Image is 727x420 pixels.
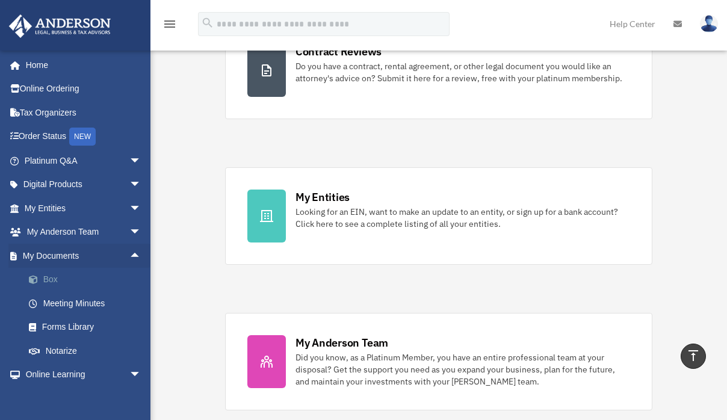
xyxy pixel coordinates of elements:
[8,100,159,125] a: Tax Organizers
[162,17,177,31] i: menu
[17,268,159,292] a: Box
[295,60,630,84] div: Do you have a contract, rental agreement, or other legal document you would like an attorney's ad...
[8,244,159,268] a: My Documentsarrow_drop_up
[129,149,153,173] span: arrow_drop_down
[8,125,159,149] a: Order StatusNEW
[8,363,159,387] a: Online Learningarrow_drop_down
[17,315,159,339] a: Forms Library
[8,53,153,77] a: Home
[8,149,159,173] a: Platinum Q&Aarrow_drop_down
[129,196,153,221] span: arrow_drop_down
[129,244,153,268] span: arrow_drop_up
[129,220,153,245] span: arrow_drop_down
[686,348,701,363] i: vertical_align_top
[681,344,706,369] a: vertical_align_top
[201,16,214,29] i: search
[295,206,630,230] div: Looking for an EIN, want to make an update to an entity, or sign up for a bank account? Click her...
[17,339,159,363] a: Notarize
[17,291,159,315] a: Meeting Minutes
[295,335,388,350] div: My Anderson Team
[8,173,159,197] a: Digital Productsarrow_drop_down
[295,44,382,59] div: Contract Reviews
[8,220,159,244] a: My Anderson Teamarrow_drop_down
[5,14,114,38] img: Anderson Advisors Platinum Portal
[162,21,177,31] a: menu
[700,15,718,32] img: User Pic
[8,196,159,220] a: My Entitiesarrow_drop_down
[129,363,153,388] span: arrow_drop_down
[129,173,153,197] span: arrow_drop_down
[225,313,652,410] a: My Anderson Team Did you know, as a Platinum Member, you have an entire professional team at your...
[8,77,159,101] a: Online Ordering
[295,190,350,205] div: My Entities
[295,351,630,388] div: Did you know, as a Platinum Member, you have an entire professional team at your disposal? Get th...
[225,167,652,265] a: My Entities Looking for an EIN, want to make an update to an entity, or sign up for a bank accoun...
[69,128,96,146] div: NEW
[225,22,652,119] a: Contract Reviews Do you have a contract, rental agreement, or other legal document you would like...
